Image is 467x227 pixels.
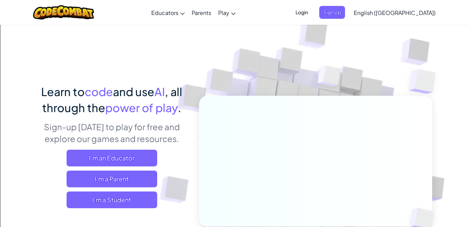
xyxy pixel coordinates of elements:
[105,101,178,115] span: power of play
[41,85,85,99] span: Learn to
[35,121,189,144] p: Sign-up [DATE] to play for free and explore our games and resources.
[188,3,215,22] a: Parents
[350,3,439,22] a: English ([GEOGRAPHIC_DATA])
[395,52,455,111] img: Overlap cubes
[291,6,312,19] button: Login
[215,3,239,22] a: Play
[113,85,154,99] span: and use
[85,85,113,99] span: code
[67,171,157,187] a: I'm a Parent
[67,150,157,166] a: I'm an Educator
[319,6,345,19] button: Sign Up
[354,9,436,16] span: English ([GEOGRAPHIC_DATA])
[67,191,157,208] button: I'm a Student
[154,85,165,99] span: AI
[218,9,229,16] span: Play
[148,3,188,22] a: Educators
[151,9,178,16] span: Educators
[305,52,355,104] img: Overlap cubes
[33,5,94,19] img: CodeCombat logo
[178,101,181,115] span: .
